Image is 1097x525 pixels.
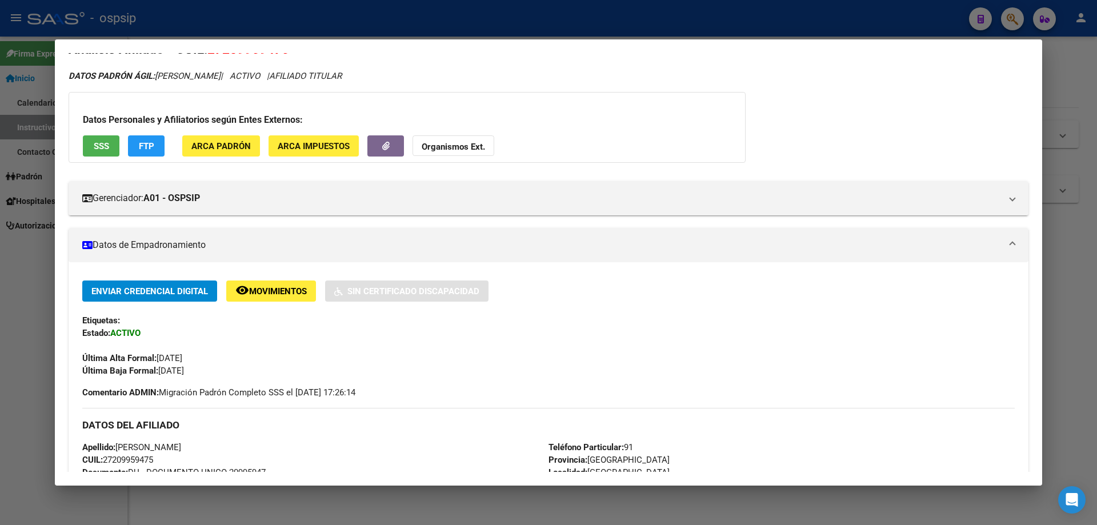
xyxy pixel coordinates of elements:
[83,113,731,127] h3: Datos Personales y Afiliatorios según Entes Externos:
[69,71,342,81] i: | ACTIVO |
[548,467,670,478] span: [GEOGRAPHIC_DATA]
[207,42,289,57] span: 27209959475
[82,386,355,399] span: Migración Padrón Completo SSS el [DATE] 17:26:14
[191,141,251,151] span: ARCA Padrón
[69,228,1028,262] mat-expansion-panel-header: Datos de Empadronamiento
[226,280,316,302] button: Movimientos
[82,442,181,452] span: [PERSON_NAME]
[82,467,128,478] strong: Documento:
[269,135,359,157] button: ARCA Impuestos
[82,455,103,465] strong: CUIL:
[82,442,115,452] strong: Apellido:
[278,141,350,151] span: ARCA Impuestos
[143,191,200,205] strong: A01 - OSPSIP
[83,135,119,157] button: SSS
[1058,486,1086,514] div: Open Intercom Messenger
[548,442,624,452] strong: Teléfono Particular:
[82,353,157,363] strong: Última Alta Formal:
[548,442,633,452] span: 91
[82,328,110,338] strong: Estado:
[413,135,494,157] button: Organismos Ext.
[82,366,158,376] strong: Última Baja Formal:
[94,141,109,151] span: SSS
[69,181,1028,215] mat-expansion-panel-header: Gerenciador:A01 - OSPSIP
[548,455,587,465] strong: Provincia:
[82,387,159,398] strong: Comentario ADMIN:
[139,141,154,151] span: FTP
[69,71,155,81] strong: DATOS PADRÓN ÁGIL:
[182,135,260,157] button: ARCA Padrón
[325,280,489,302] button: Sin Certificado Discapacidad
[82,366,184,376] span: [DATE]
[82,455,153,465] span: 27209959475
[347,286,479,296] span: Sin Certificado Discapacidad
[82,419,1015,431] h3: DATOS DEL AFILIADO
[235,283,249,297] mat-icon: remove_red_eye
[82,280,217,302] button: Enviar Credencial Digital
[548,467,587,478] strong: Localidad:
[82,238,1001,252] mat-panel-title: Datos de Empadronamiento
[269,71,342,81] span: AFILIADO TITULAR
[82,191,1001,205] mat-panel-title: Gerenciador:
[82,315,120,326] strong: Etiquetas:
[110,328,141,338] strong: ACTIVO
[548,455,670,465] span: [GEOGRAPHIC_DATA]
[422,142,485,152] strong: Organismos Ext.
[91,286,208,296] span: Enviar Credencial Digital
[128,135,165,157] button: FTP
[82,467,266,478] span: DU - DOCUMENTO UNICO 20995947
[82,353,182,363] span: [DATE]
[69,71,221,81] span: [PERSON_NAME]
[249,286,307,296] span: Movimientos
